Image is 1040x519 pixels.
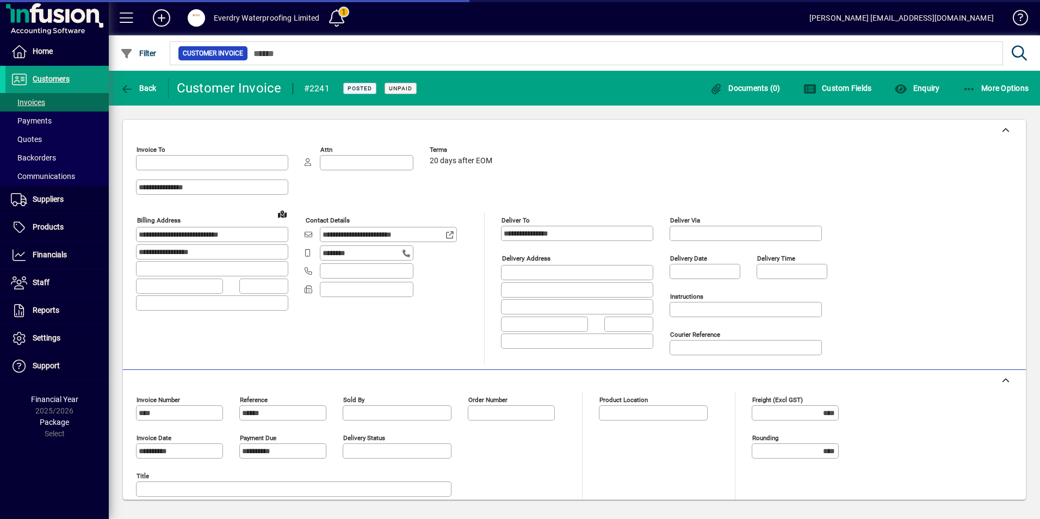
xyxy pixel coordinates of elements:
a: Home [5,38,109,65]
a: Reports [5,297,109,324]
mat-label: Attn [320,146,332,153]
a: Settings [5,325,109,352]
mat-label: Invoice To [137,146,165,153]
a: Communications [5,167,109,186]
span: Posted [348,85,372,92]
button: Profile [179,8,214,28]
a: Payments [5,112,109,130]
button: Enquiry [892,78,942,98]
mat-label: Order number [468,396,507,404]
app-page-header-button: Back [109,78,169,98]
span: Communications [11,172,75,181]
span: Terms [430,146,495,153]
mat-label: Deliver via [670,217,700,224]
div: Customer Invoice [177,79,282,97]
span: Enquiry [894,84,939,92]
button: More Options [960,78,1032,98]
mat-label: Delivery time [757,255,795,262]
span: Products [33,223,64,231]
a: Financials [5,242,109,269]
a: Knowledge Base [1005,2,1026,38]
span: Documents (0) [710,84,781,92]
mat-label: Delivery date [670,255,707,262]
a: Quotes [5,130,109,149]
a: Invoices [5,93,109,112]
mat-label: Product location [599,396,648,404]
span: Payments [11,116,52,125]
mat-label: Freight (excl GST) [752,396,803,404]
mat-label: Title [137,472,149,480]
span: Back [120,84,157,92]
button: Custom Fields [801,78,875,98]
span: Customer Invoice [183,48,243,59]
button: Back [117,78,159,98]
span: Filter [120,49,157,58]
span: Settings [33,333,60,342]
span: Financial Year [31,395,78,404]
span: Suppliers [33,195,64,203]
button: Add [144,8,179,28]
a: Staff [5,269,109,296]
span: Reports [33,306,59,314]
mat-label: Instructions [670,293,703,300]
span: More Options [963,84,1029,92]
mat-label: Courier Reference [670,331,720,338]
span: Package [40,418,69,427]
mat-label: Invoice date [137,434,171,442]
a: View on map [274,205,291,223]
button: Documents (0) [707,78,783,98]
mat-label: Rounding [752,434,778,442]
span: Backorders [11,153,56,162]
mat-label: Sold by [343,396,364,404]
span: Unpaid [389,85,412,92]
mat-label: Delivery status [343,434,385,442]
div: [PERSON_NAME] [EMAIL_ADDRESS][DOMAIN_NAME] [809,9,994,27]
a: Products [5,214,109,241]
span: Staff [33,278,49,287]
mat-label: Reference [240,396,268,404]
span: Invoices [11,98,45,107]
div: Everdry Waterproofing Limited [214,9,319,27]
div: #2241 [304,80,330,97]
span: Financials [33,250,67,259]
span: Customers [33,75,70,83]
span: 20 days after EOM [430,157,492,165]
a: Support [5,353,109,380]
button: Filter [117,44,159,63]
mat-label: Deliver To [502,217,530,224]
mat-label: Payment due [240,434,276,442]
span: Home [33,47,53,55]
span: Custom Fields [803,84,872,92]
a: Suppliers [5,186,109,213]
a: Backorders [5,149,109,167]
mat-label: Invoice number [137,396,180,404]
span: Support [33,361,60,370]
span: Quotes [11,135,42,144]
